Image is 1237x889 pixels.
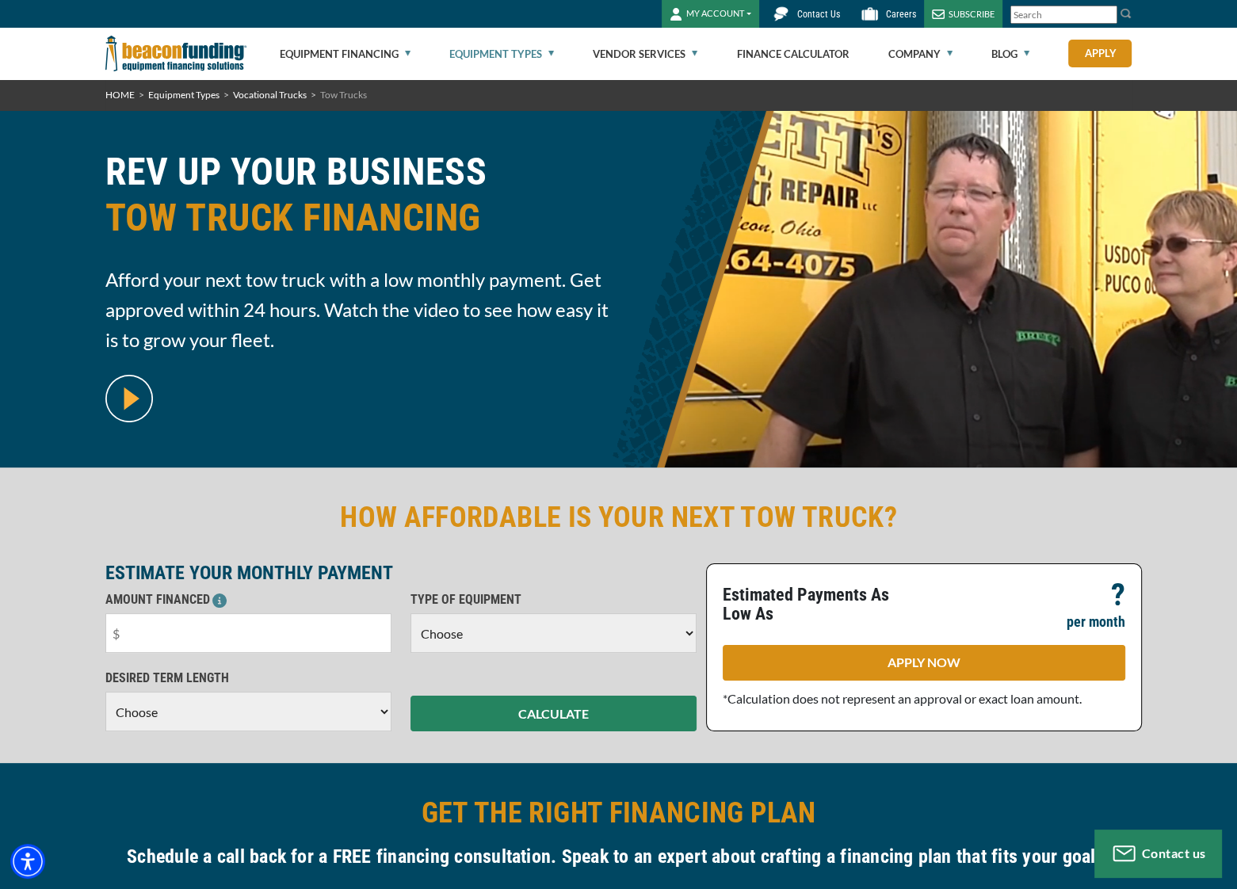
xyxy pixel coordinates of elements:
[105,499,1132,536] h2: HOW AFFORDABLE IS YOUR NEXT TOW TRUCK?
[723,586,914,624] p: Estimated Payments As Low As
[148,89,220,101] a: Equipment Types
[105,89,135,101] a: HOME
[105,28,246,79] img: Beacon Funding Corporation logo
[410,590,697,609] p: TYPE OF EQUIPMENT
[886,9,916,20] span: Careers
[1068,40,1132,67] a: Apply
[105,265,609,355] span: Afford your next tow truck with a low monthly payment. Get approved within 24 hours. Watch the vi...
[1094,830,1221,877] button: Contact us
[105,613,391,653] input: $
[736,29,849,79] a: Finance Calculator
[1010,6,1117,24] input: Search
[105,149,609,253] h1: REV UP YOUR BUSINESS
[1142,845,1206,860] span: Contact us
[410,696,697,731] button: CALCULATE
[105,795,1132,831] h2: GET THE RIGHT FINANCING PLAN
[10,844,45,879] div: Accessibility Menu
[1120,7,1132,20] img: Search
[105,843,1132,870] h4: Schedule a call back for a FREE financing consultation. Speak to an expert about crafting a finan...
[105,195,609,241] span: TOW TRUCK FINANCING
[105,669,391,688] p: DESIRED TERM LENGTH
[280,29,410,79] a: Equipment Financing
[991,29,1029,79] a: Blog
[105,590,391,609] p: AMOUNT FINANCED
[888,29,953,79] a: Company
[105,563,697,582] p: ESTIMATE YOUR MONTHLY PAYMENT
[1067,612,1125,631] p: per month
[1101,9,1113,21] a: Clear search text
[723,645,1125,681] a: APPLY NOW
[449,29,554,79] a: Equipment Types
[797,9,840,20] span: Contact Us
[723,691,1082,706] span: *Calculation does not represent an approval or exact loan amount.
[320,89,367,101] span: Tow Trucks
[1111,586,1125,605] p: ?
[233,89,307,101] a: Vocational Trucks
[593,29,697,79] a: Vendor Services
[105,375,153,422] img: video modal pop-up play button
